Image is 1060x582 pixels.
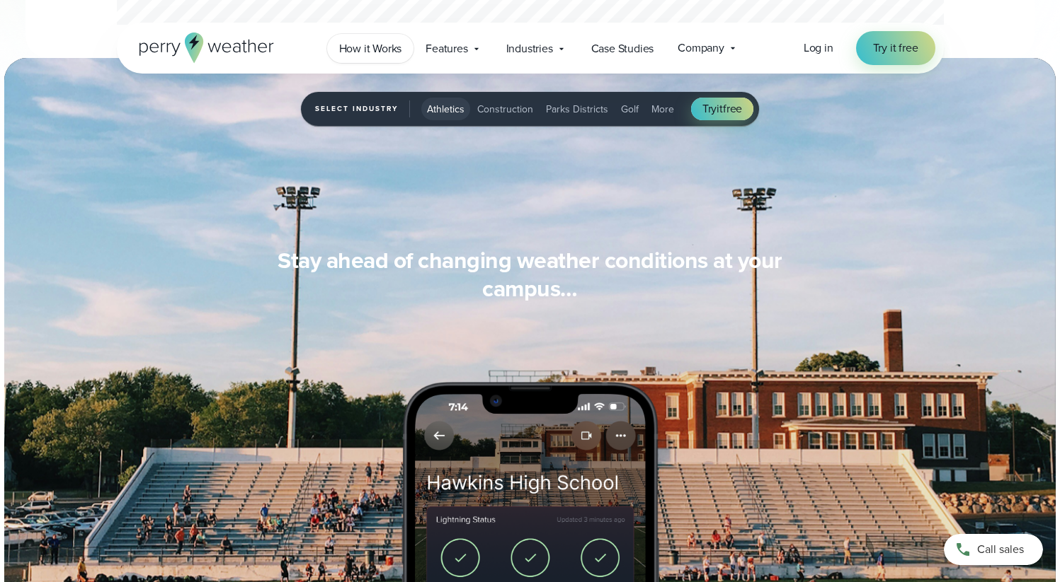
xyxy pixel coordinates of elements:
span: Try free [702,100,742,117]
button: Golf [615,98,644,120]
a: Case Studies [579,34,666,63]
span: More [651,102,674,117]
span: Company [678,40,724,57]
a: How it Works [327,34,414,63]
h3: Stay ahead of changing weather conditions at your campus… [258,246,802,303]
a: Tryitfree [691,98,753,120]
span: Industries [506,40,553,57]
a: Call sales [944,534,1043,565]
span: it [717,100,723,117]
a: Try it free [856,31,935,65]
span: Features [426,40,467,57]
button: Athletics [421,98,470,120]
span: Golf [621,102,639,117]
span: Log in [804,40,833,56]
span: Construction [477,102,533,117]
a: Log in [804,40,833,57]
span: Case Studies [591,40,654,57]
span: Select Industry [315,100,410,117]
span: Parks Districts [546,102,608,117]
span: How it Works [339,40,402,57]
span: Athletics [427,102,465,117]
button: More [646,98,680,120]
button: Construction [472,98,539,120]
button: Parks Districts [540,98,614,120]
span: Call sales [977,541,1024,558]
span: Try it free [873,40,918,57]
